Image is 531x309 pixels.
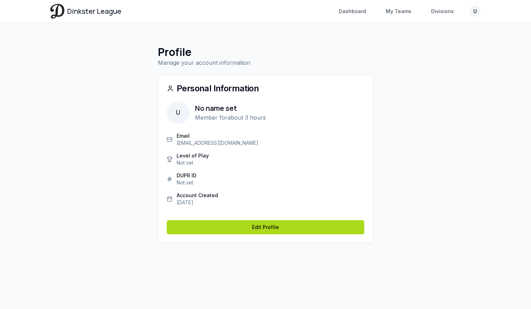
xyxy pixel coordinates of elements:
a: Dashboard [335,5,370,18]
p: Not set [177,159,209,166]
p: Level of Play [177,152,209,159]
a: My Teams [382,5,416,18]
a: Divisions [427,5,458,18]
button: U [469,6,481,17]
p: Member for about 3 hours [195,113,266,122]
p: DUPR ID [177,172,196,179]
div: Personal Information [167,84,364,93]
a: Edit Profile [167,220,364,234]
span: Dinkster League [67,6,121,16]
p: Not set [177,179,196,186]
span: U [167,101,189,124]
h1: Profile [158,46,373,58]
p: Account Created [177,192,218,199]
p: Email [177,132,258,139]
p: [EMAIL_ADDRESS][DOMAIN_NAME] [177,139,258,147]
h2: No name set [195,103,266,113]
p: Manage your account information [158,58,373,67]
img: Dinkster [50,4,64,18]
a: Dinkster League [50,4,121,18]
p: [DATE] [177,199,218,206]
